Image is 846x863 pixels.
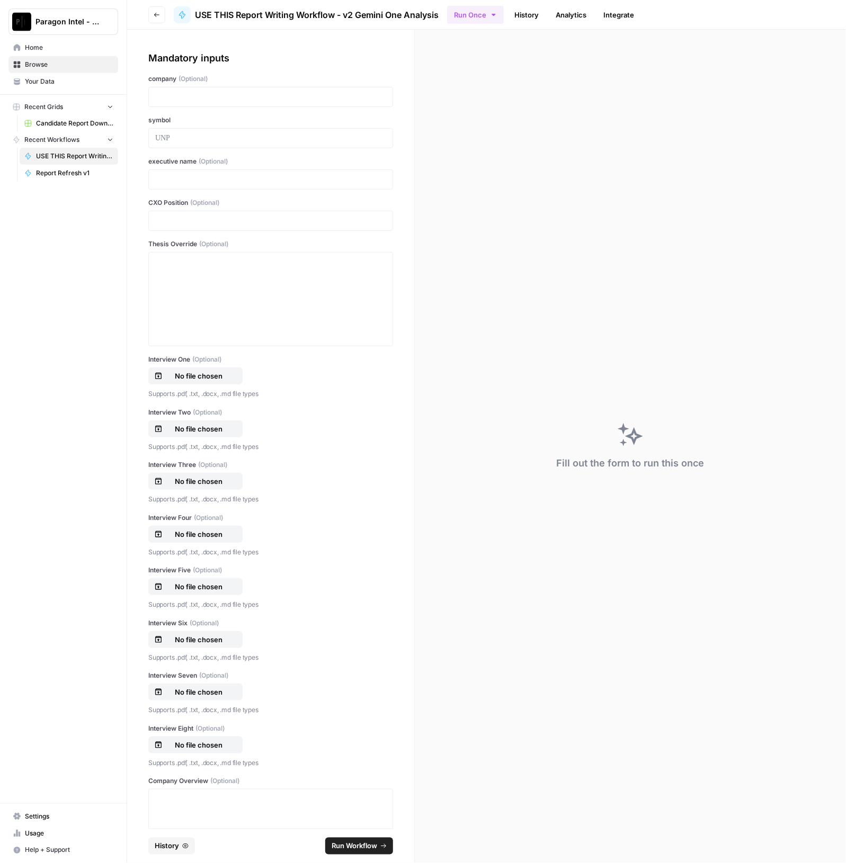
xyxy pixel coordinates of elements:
[8,99,118,115] button: Recent Grids
[20,148,118,165] a: USE THIS Report Writing Workflow - v2 Gemini One Analysis
[8,73,118,90] a: Your Data
[20,165,118,182] a: Report Refresh v1
[148,684,243,700] button: No file chosen
[148,157,393,166] label: executive name
[332,841,377,851] span: Run Workflow
[8,8,118,35] button: Workspace: Paragon Intel - Bill / Ty / Colby R&D
[148,74,393,84] label: company
[24,135,79,145] span: Recent Workflows
[148,547,393,558] p: Supports .pdf, .txt, .docx, .md file types
[25,829,113,838] span: Usage
[148,652,393,663] p: Supports .pdf, .txt, .docx, .md file types
[148,599,393,610] p: Supports .pdf, .txt, .docx, .md file types
[25,60,113,69] span: Browse
[148,420,243,437] button: No file chosen
[165,634,233,645] p: No file chosen
[199,239,228,249] span: (Optional)
[148,408,393,417] label: Interview Two
[148,631,243,648] button: No file chosen
[148,736,243,753] button: No file chosen
[148,758,393,768] p: Supports .pdf, .txt, .docx, .md file types
[148,838,195,855] button: History
[195,8,439,21] span: USE THIS Report Writing Workflow - v2 Gemini One Analysis
[192,355,221,364] span: (Optional)
[148,51,393,66] div: Mandatory inputs
[165,529,233,540] p: No file chosen
[8,842,118,859] button: Help + Support
[148,618,393,628] label: Interview Six
[190,198,219,208] span: (Optional)
[199,671,228,680] span: (Optional)
[148,671,393,680] label: Interview Seven
[148,724,393,733] label: Interview Eight
[148,367,243,384] button: No file chosen
[148,198,393,208] label: CXO Position
[165,371,233,381] p: No file chosen
[165,476,233,487] p: No file chosen
[194,513,223,523] span: (Optional)
[597,6,640,23] a: Integrate
[165,581,233,592] p: No file chosen
[36,119,113,128] span: Candidate Report Download Sheet
[35,16,100,27] span: Paragon Intel - Bill / Ty / [PERSON_NAME] R&D
[25,846,113,855] span: Help + Support
[148,776,393,786] label: Company Overview
[148,705,393,715] p: Supports .pdf, .txt, .docx, .md file types
[165,687,233,697] p: No file chosen
[148,239,393,249] label: Thesis Override
[556,456,704,471] div: Fill out the form to run this once
[8,808,118,825] a: Settings
[25,812,113,821] span: Settings
[190,618,219,628] span: (Optional)
[148,473,243,490] button: No file chosen
[25,77,113,86] span: Your Data
[148,565,393,575] label: Interview Five
[148,389,393,399] p: Supports .pdf, .txt, .docx, .md file types
[12,12,31,31] img: Paragon Intel - Bill / Ty / Colby R&D Logo
[508,6,545,23] a: History
[198,460,227,470] span: (Optional)
[8,39,118,56] a: Home
[25,43,113,52] span: Home
[447,6,504,24] button: Run Once
[24,102,63,112] span: Recent Grids
[174,6,439,23] a: USE THIS Report Writing Workflow - v2 Gemini One Analysis
[148,513,393,523] label: Interview Four
[193,565,222,575] span: (Optional)
[165,740,233,750] p: No file chosen
[193,408,222,417] span: (Optional)
[8,132,118,148] button: Recent Workflows
[148,460,393,470] label: Interview Three
[549,6,593,23] a: Analytics
[148,442,393,452] p: Supports .pdf, .txt, .docx, .md file types
[36,151,113,161] span: USE THIS Report Writing Workflow - v2 Gemini One Analysis
[195,724,225,733] span: (Optional)
[155,841,179,851] span: History
[325,838,393,855] button: Run Workflow
[8,825,118,842] a: Usage
[179,74,208,84] span: (Optional)
[36,168,113,178] span: Report Refresh v1
[148,526,243,543] button: No file chosen
[199,157,228,166] span: (Optional)
[8,56,118,73] a: Browse
[148,115,393,125] label: symbol
[165,424,233,434] p: No file chosen
[148,355,393,364] label: Interview One
[210,776,239,786] span: (Optional)
[148,494,393,505] p: Supports .pdf, .txt, .docx, .md file types
[148,578,243,595] button: No file chosen
[20,115,118,132] a: Candidate Report Download Sheet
